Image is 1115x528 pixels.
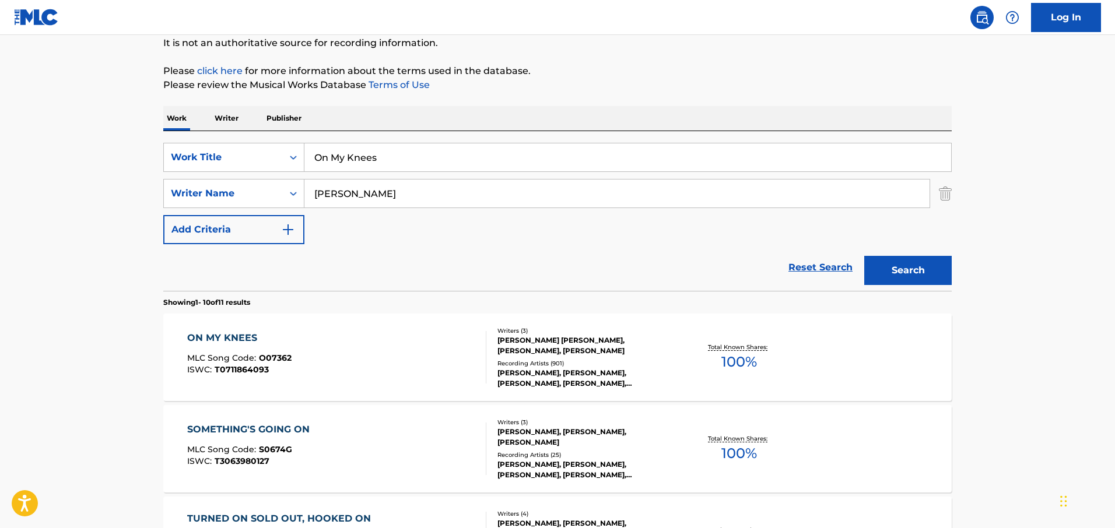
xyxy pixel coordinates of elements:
[783,255,858,280] a: Reset Search
[187,364,215,375] span: ISWC :
[163,314,952,401] a: ON MY KNEESMLC Song Code:O07362ISWC:T0711864093Writers (3)[PERSON_NAME] [PERSON_NAME], [PERSON_NA...
[1005,10,1019,24] img: help
[281,223,295,237] img: 9d2ae6d4665cec9f34b9.svg
[1057,472,1115,528] iframe: Chat Widget
[1001,6,1024,29] div: Help
[187,331,292,345] div: ON MY KNEES
[163,143,952,291] form: Search Form
[259,444,292,455] span: S0674G
[497,418,674,427] div: Writers ( 3 )
[14,9,59,26] img: MLC Logo
[187,444,259,455] span: MLC Song Code :
[171,186,276,200] div: Writer Name
[187,353,259,363] span: MLC Song Code :
[497,427,674,448] div: [PERSON_NAME], [PERSON_NAME], [PERSON_NAME]
[197,65,243,76] a: click here
[163,215,304,244] button: Add Criteria
[975,10,989,24] img: search
[939,179,952,208] img: Delete Criterion
[970,6,994,29] a: Public Search
[187,456,215,466] span: ISWC :
[163,106,190,131] p: Work
[163,36,952,50] p: It is not an authoritative source for recording information.
[163,297,250,308] p: Showing 1 - 10 of 11 results
[708,434,770,443] p: Total Known Shares:
[259,353,292,363] span: O07362
[263,106,305,131] p: Publisher
[163,78,952,92] p: Please review the Musical Works Database
[163,405,952,492] a: SOMETHING'S GOING ONMLC Song Code:S0674GISWC:T3063980127Writers (3)[PERSON_NAME], [PERSON_NAME], ...
[497,450,674,459] div: Recording Artists ( 25 )
[215,456,269,466] span: T3063980127
[215,364,269,375] span: T0711864093
[171,150,276,164] div: Work Title
[163,64,952,78] p: Please for more information about the terms used in the database.
[864,256,952,285] button: Search
[366,79,430,90] a: Terms of Use
[497,368,674,389] div: [PERSON_NAME], [PERSON_NAME], [PERSON_NAME], [PERSON_NAME], [PERSON_NAME]
[1060,484,1067,519] div: Drag
[497,509,674,518] div: Writers ( 4 )
[721,351,757,372] span: 100 %
[497,359,674,368] div: Recording Artists ( 901 )
[497,335,674,356] div: [PERSON_NAME] [PERSON_NAME], [PERSON_NAME], [PERSON_NAME]
[187,423,315,437] div: SOMETHING'S GOING ON
[708,343,770,351] p: Total Known Shares:
[1031,3,1101,32] a: Log In
[211,106,242,131] p: Writer
[721,443,757,464] span: 100 %
[497,326,674,335] div: Writers ( 3 )
[497,459,674,480] div: [PERSON_NAME], [PERSON_NAME], [PERSON_NAME], [PERSON_NAME], [PERSON_NAME]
